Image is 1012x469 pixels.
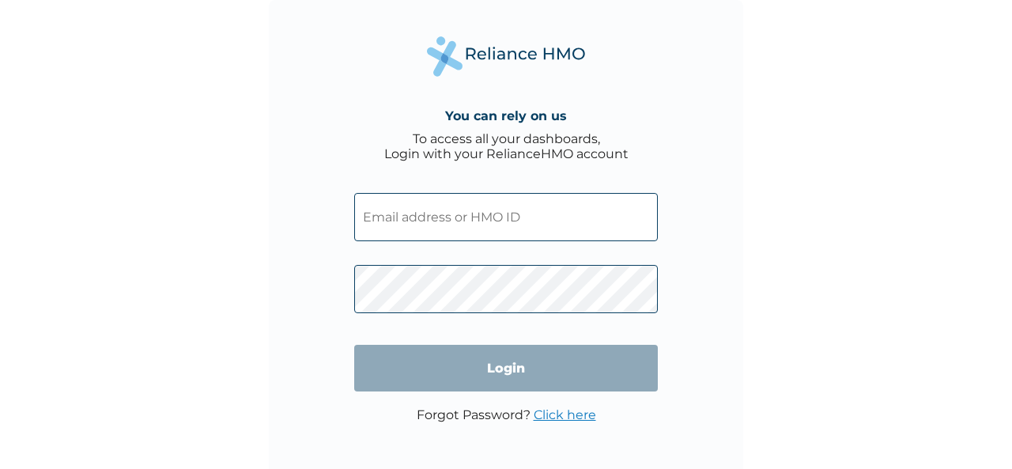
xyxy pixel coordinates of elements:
input: Login [354,345,658,391]
div: To access all your dashboards, Login with your RelianceHMO account [384,131,629,161]
p: Forgot Password? [417,407,596,422]
input: Email address or HMO ID [354,193,658,241]
h4: You can rely on us [445,108,567,123]
a: Click here [534,407,596,422]
img: Reliance Health's Logo [427,36,585,77]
